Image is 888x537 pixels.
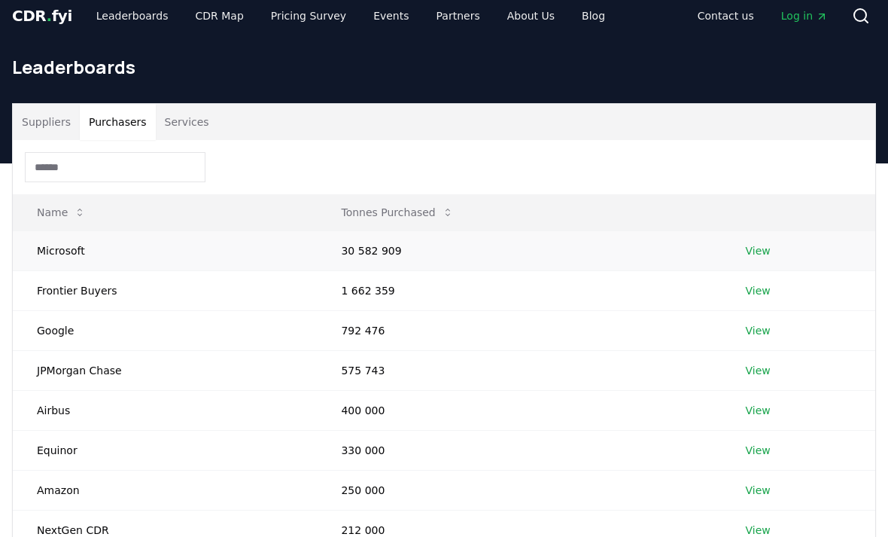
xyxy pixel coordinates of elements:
[317,390,721,430] td: 400 000
[13,270,317,310] td: Frontier Buyers
[12,5,72,26] a: CDR.fyi
[317,470,721,510] td: 250 000
[686,2,766,29] a: Contact us
[317,230,721,270] td: 30 582 909
[317,310,721,350] td: 792 476
[259,2,358,29] a: Pricing Survey
[570,2,617,29] a: Blog
[745,323,770,338] a: View
[317,270,721,310] td: 1 662 359
[745,363,770,378] a: View
[13,310,317,350] td: Google
[12,55,876,79] h1: Leaderboards
[361,2,421,29] a: Events
[13,470,317,510] td: Amazon
[13,350,317,390] td: JPMorgan Chase
[12,7,72,25] span: CDR fyi
[80,104,156,140] button: Purchasers
[317,350,721,390] td: 575 743
[745,283,770,298] a: View
[13,230,317,270] td: Microsoft
[156,104,218,140] button: Services
[329,197,465,227] button: Tonnes Purchased
[47,7,52,25] span: .
[25,197,98,227] button: Name
[84,2,181,29] a: Leaderboards
[745,443,770,458] a: View
[781,8,828,23] span: Log in
[184,2,256,29] a: CDR Map
[84,2,617,29] nav: Main
[769,2,840,29] a: Log in
[317,430,721,470] td: 330 000
[745,243,770,258] a: View
[495,2,567,29] a: About Us
[745,483,770,498] a: View
[13,430,317,470] td: Equinor
[686,2,840,29] nav: Main
[745,403,770,418] a: View
[13,390,317,430] td: Airbus
[13,104,80,140] button: Suppliers
[424,2,492,29] a: Partners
